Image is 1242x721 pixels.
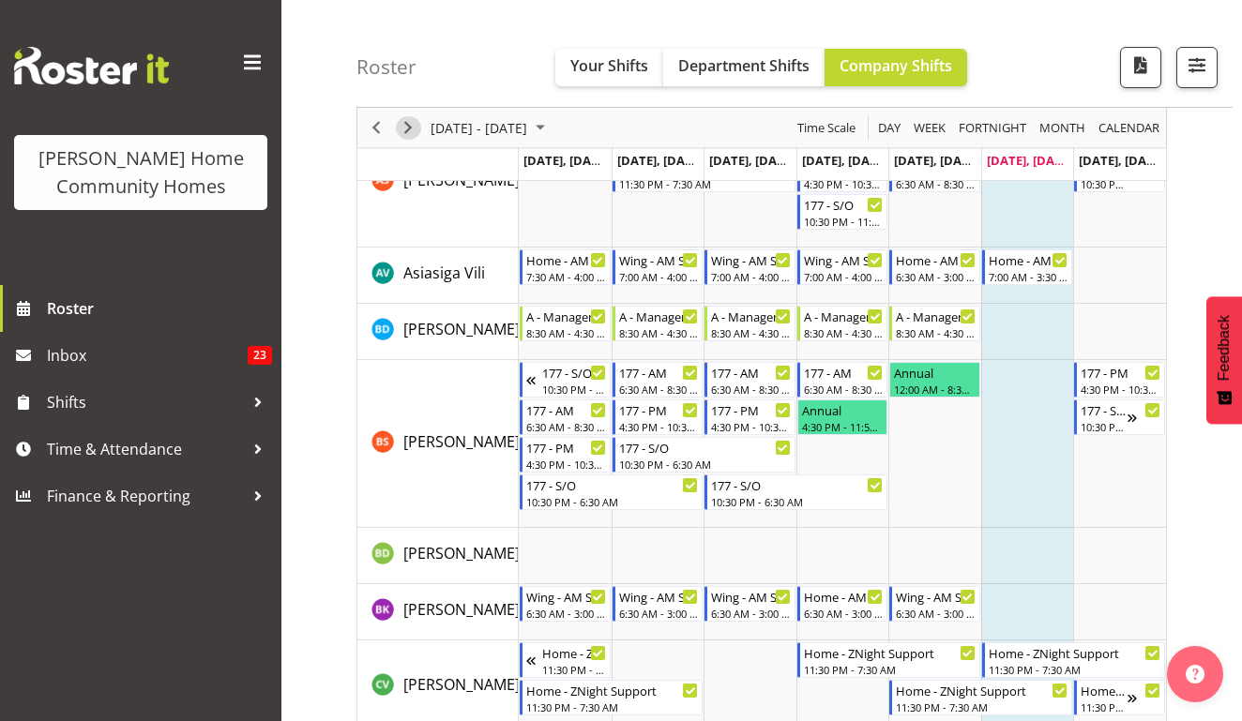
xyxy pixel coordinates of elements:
div: Arshdeep Singh"s event - 177 - S/O Begin From Thursday, September 4, 2025 at 10:30:00 PM GMT+12:0... [797,194,888,230]
div: 10:30 PM - 6:30 AM [1081,419,1128,434]
div: Home - AM Support 1 [989,250,1068,269]
div: 11:30 PM - 7:30 AM [989,662,1160,677]
div: 177 - PM [526,438,606,457]
span: Inbox [47,341,248,369]
div: Brijesh (BK) Kachhadiya"s event - Wing - AM Support 1 Begin From Monday, September 1, 2025 at 6:3... [520,586,611,622]
div: 6:30 AM - 8:30 AM [526,419,606,434]
div: Annual [894,363,976,382]
div: Billie Sothern"s event - 177 - S/O Begin From Wednesday, September 3, 2025 at 10:30:00 PM GMT+12:... [704,474,887,510]
div: 8:30 AM - 4:30 PM [526,325,606,340]
span: Month [1038,116,1087,140]
div: A - Manager [804,307,884,325]
div: 4:30 PM - 10:30 PM [1081,382,1160,397]
span: Day [876,116,902,140]
div: 6:30 AM - 8:30 AM [896,176,976,191]
div: 177 - PM [619,400,699,419]
div: 10:30 PM - 6:30 AM [619,457,791,472]
div: Billie Sothern"s event - 177 - S/O Begin From Sunday, September 7, 2025 at 10:30:00 PM GMT+12:00 ... [1074,399,1165,435]
div: Asiasiga Vili"s event - Home - AM Support 1 Begin From Saturday, September 6, 2025 at 7:00:00 AM ... [982,249,1073,285]
button: Month [1096,116,1163,140]
span: calendar [1097,116,1161,140]
div: Barbara Dunlop"s event - A - Manager Begin From Wednesday, September 3, 2025 at 8:30:00 AM GMT+12... [704,306,795,341]
div: 12:00 AM - 8:30 AM [894,382,976,397]
span: [PERSON_NAME] [403,431,520,452]
div: Home - ZNight Support [989,643,1160,662]
span: Company Shifts [840,55,952,76]
div: A - Manager [896,307,976,325]
div: 11:30 PM - 7:30 AM [619,176,791,191]
a: [PERSON_NAME] [403,542,520,564]
div: 6:30 AM - 3:00 PM [896,606,976,621]
div: Brijesh (BK) Kachhadiya"s event - Home - AM Support 1 Begin From Thursday, September 4, 2025 at 6... [797,586,888,622]
div: 177 - AM [619,363,699,382]
div: 11:30 PM - 7:30 AM [1081,699,1128,714]
td: Billie-Rose Dunlop resource [357,528,519,584]
div: Brijesh (BK) Kachhadiya"s event - Wing - AM Support 1 Begin From Wednesday, September 3, 2025 at ... [704,586,795,622]
span: Your Shifts [570,55,648,76]
div: Next [392,108,424,147]
div: Asiasiga Vili"s event - Wing - AM Support 2 Begin From Wednesday, September 3, 2025 at 7:00:00 AM... [704,249,795,285]
div: 7:30 AM - 4:00 PM [526,269,606,284]
a: [PERSON_NAME] [403,430,520,453]
div: Billie Sothern"s event - 177 - AM Begin From Wednesday, September 3, 2025 at 6:30:00 AM GMT+12:00... [704,362,795,398]
div: 177 - AM [526,400,606,419]
div: Billie Sothern"s event - 177 - PM Begin From Tuesday, September 2, 2025 at 4:30:00 PM GMT+12:00 E... [613,399,704,435]
div: 11:30 PM - 7:30 AM [804,662,976,677]
div: 6:30 AM - 3:00 PM [711,606,791,621]
span: [PERSON_NAME] [403,170,520,190]
button: Fortnight [956,116,1030,140]
h4: Roster [356,56,417,78]
img: Rosterit website logo [14,47,169,84]
div: 11:30 PM - 7:30 AM [542,662,606,677]
div: 7:00 AM - 4:00 PM [804,269,884,284]
button: Previous [364,116,389,140]
div: 11:30 PM - 7:30 AM [526,699,698,714]
div: Wing - AM Support 2 [804,250,884,269]
div: Cheenee Vargas"s event - Home - ZNight Support Begin From Monday, September 1, 2025 at 11:30:00 P... [520,680,703,715]
a: [PERSON_NAME] [403,318,520,340]
div: 177 - AM [804,363,884,382]
span: [DATE], [DATE] [1079,152,1164,169]
span: Week [912,116,947,140]
button: Timeline Week [911,116,949,140]
div: Home - ZNight Support [542,643,606,662]
span: Feedback [1216,315,1233,381]
span: [DATE] - [DATE] [429,116,529,140]
img: help-xxl-2.png [1186,665,1204,683]
div: Billie Sothern"s event - Annual Begin From Thursday, September 4, 2025 at 4:30:00 PM GMT+12:00 En... [797,399,888,435]
div: 10:30 PM - 6:30 AM [542,382,606,397]
button: Department Shifts [663,49,825,86]
div: Home - ZNight Support [526,681,698,699]
div: 10:30 PM - 11:59 PM [804,214,884,229]
div: Home - ZNight Support [896,681,1068,699]
td: Arshdeep Singh resource [357,117,519,248]
div: 11:30 PM - 7:30 AM [896,699,1068,714]
div: Home - AM Support 3 [526,250,606,269]
span: Fortnight [957,116,1028,140]
div: 177 - S/O [1081,400,1128,419]
button: Your Shifts [555,49,663,86]
a: [PERSON_NAME] [403,673,520,696]
div: Annual [802,400,884,419]
div: Barbara Dunlop"s event - A - Manager Begin From Thursday, September 4, 2025 at 8:30:00 AM GMT+12:... [797,306,888,341]
div: 10:30 PM - 6:30 AM [711,494,883,509]
div: 6:30 AM - 3:00 PM [526,606,606,621]
div: Home - ZNight Support [804,643,976,662]
div: 177 - PM [711,400,791,419]
div: Billie Sothern"s event - 177 - PM Begin From Monday, September 1, 2025 at 4:30:00 PM GMT+12:00 En... [520,437,611,473]
span: [PERSON_NAME] [403,319,520,339]
div: 8:30 AM - 4:30 PM [619,325,699,340]
td: Brijesh (BK) Kachhadiya resource [357,584,519,640]
div: 8:30 AM - 4:30 PM [711,325,791,340]
div: Wing - AM Support 2 [711,250,791,269]
button: Filter Shifts [1176,47,1218,88]
td: Barbara Dunlop resource [357,304,519,360]
div: 10:30 PM - 6:30 AM [1081,176,1128,191]
div: Cheenee Vargas"s event - Home - ZNight Support Begin From Sunday, September 7, 2025 at 11:30:00 P... [1074,680,1165,715]
div: Asiasiga Vili"s event - Wing - AM Support 2 Begin From Thursday, September 4, 2025 at 7:00:00 AM ... [797,249,888,285]
span: Finance & Reporting [47,482,244,510]
div: Asiasiga Vili"s event - Wing - AM Support 2 Begin From Tuesday, September 2, 2025 at 7:00:00 AM G... [613,249,704,285]
div: 177 - S/O [542,363,606,382]
div: Cheenee Vargas"s event - Home - ZNight Support Begin From Friday, September 5, 2025 at 11:30:00 P... [889,680,1072,715]
button: Download a PDF of the roster according to the set date range. [1120,47,1161,88]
